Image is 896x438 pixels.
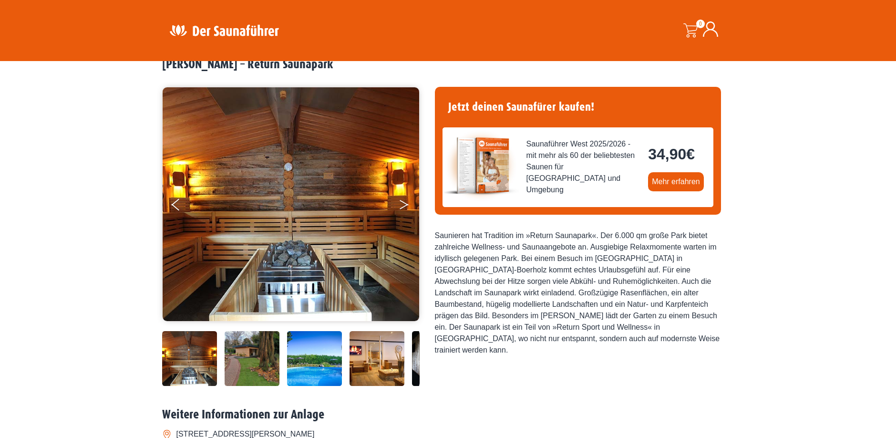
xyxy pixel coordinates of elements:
h2: [PERSON_NAME] – Return Saunapark [162,57,734,72]
span: 0 [696,20,705,28]
button: Previous [172,195,196,219]
a: Mehr erfahren [648,172,704,191]
span: Saunaführer West 2025/2026 - mit mehr als 60 der beliebtesten Saunen für [GEOGRAPHIC_DATA] und Um... [526,138,641,196]
h2: Weitere Informationen zur Anlage [162,407,734,422]
span: € [686,146,695,163]
bdi: 34,90 [648,146,695,163]
button: Next [399,195,422,219]
img: der-saunafuehrer-2025-west.jpg [443,127,519,204]
div: Saunieren hat Tradition im »Return Saunapark«. Der 6.000 qm große Park bietet zahlreiche Wellness... [435,230,721,356]
h4: Jetzt deinen Saunafürer kaufen! [443,94,713,120]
